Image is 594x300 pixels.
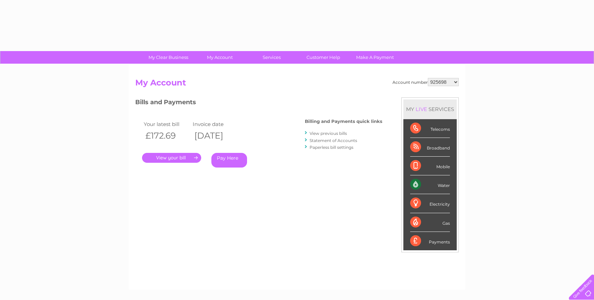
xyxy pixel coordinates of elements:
a: Services [244,51,300,64]
td: Invoice date [191,120,240,129]
div: Broadband [410,138,450,157]
div: LIVE [414,106,429,112]
a: Pay Here [211,153,247,168]
a: Customer Help [295,51,351,64]
div: Account number [392,78,459,86]
a: . [142,153,201,163]
td: Your latest bill [142,120,191,129]
h3: Bills and Payments [135,97,382,109]
h4: Billing and Payments quick links [305,119,382,124]
a: My Clear Business [140,51,196,64]
div: Telecoms [410,119,450,138]
th: [DATE] [191,129,240,143]
div: Electricity [410,194,450,213]
div: Payments [410,232,450,250]
a: Statement of Accounts [310,138,357,143]
div: Gas [410,213,450,232]
th: £172.69 [142,129,191,143]
h2: My Account [135,78,459,91]
a: Paperless bill settings [310,145,353,150]
a: My Account [192,51,248,64]
div: MY SERVICES [403,99,457,119]
div: Water [410,175,450,194]
a: Make A Payment [347,51,403,64]
div: Mobile [410,157,450,175]
a: View previous bills [310,131,347,136]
